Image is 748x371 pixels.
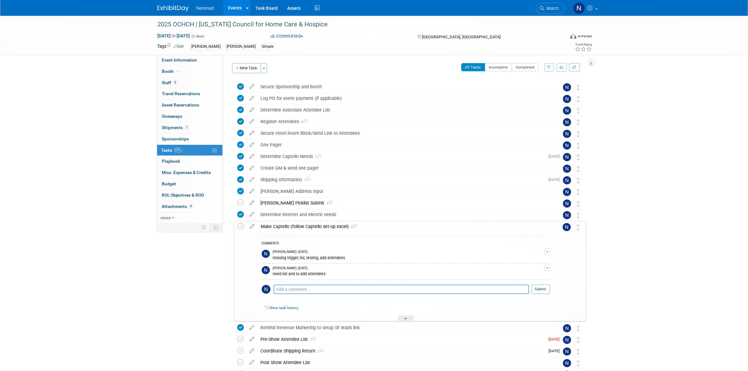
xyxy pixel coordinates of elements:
button: Committed [268,33,306,40]
span: 2 [316,349,324,353]
i: Booth reservation complete [177,69,180,73]
span: [DATE] [DATE] [157,33,190,39]
span: [DATE] [549,337,563,341]
img: Nina Finn [563,223,571,231]
div: COMMENTS [262,241,550,247]
span: Shipments [162,125,189,130]
a: edit [247,348,258,354]
img: Nina Finn [563,130,571,138]
i: Move task [577,143,580,149]
a: edit [247,224,258,229]
span: [PERSON_NAME] - [DATE] [273,250,308,254]
i: Move task [577,224,580,230]
div: Remind Revenue Marketing to setup SF leads link [258,322,550,333]
td: Tags [157,43,184,50]
button: Incomplete [485,63,512,71]
div: Secure Hotel Room Block/Send Link to Attendees [258,128,550,139]
a: Asset Reservations [157,100,222,111]
span: 2 [349,225,357,229]
div: [PERSON_NAME] [225,43,258,50]
a: Show task history [270,306,298,310]
div: In-Person [577,34,592,39]
div: Secure Sponsorship and Booth [258,81,550,92]
a: edit [247,212,258,217]
i: Move task [577,154,580,160]
i: Move task [577,349,580,355]
a: Budget [157,178,222,189]
img: Nina Finn [563,199,571,208]
a: edit [247,325,258,330]
i: Move task [577,337,580,343]
i: Move task [577,96,580,102]
a: Search [536,3,565,14]
span: [GEOGRAPHIC_DATA], [GEOGRAPHIC_DATA] [422,35,500,39]
span: more [161,215,171,220]
i: Move task [577,166,580,172]
a: Attachments4 [157,201,222,212]
span: [DATE] [549,177,563,182]
a: Playbook [157,156,222,167]
a: edit [247,360,258,365]
img: Nina Finn [563,347,571,356]
img: Nina Finn [563,95,571,103]
span: Booth [162,69,181,74]
a: edit [247,154,258,159]
a: edit [247,142,258,148]
span: [PERSON_NAME] - [DATE] [273,266,308,270]
i: Move task [577,177,580,183]
a: edit [247,130,258,136]
span: to [171,33,177,38]
span: 1 [313,155,321,159]
div: Post Show Attendee List [258,357,550,368]
img: Nina Finn [262,266,270,274]
div: [PERSON_NAME] Picklist Submit [258,198,550,208]
i: Move task [577,189,580,195]
span: Playbook [162,159,180,164]
span: (2 days) [191,34,205,38]
span: [DATE] [549,154,563,159]
img: Nina Finn [563,165,571,173]
a: edit [247,95,258,101]
div: Log PO for event payment (if applicable) [258,93,550,104]
div: Simple [260,43,276,50]
i: Move task [577,108,580,114]
span: 4 [189,204,194,209]
a: Tasks67% [157,145,222,156]
button: Completed [512,63,538,71]
span: 4 [299,120,308,124]
span: Search [544,6,559,11]
span: Asset Reservations [162,102,199,107]
span: ROI, Objectives & ROO [162,193,204,198]
span: 1 [302,178,310,182]
img: Nina Finn [563,324,571,332]
img: Nina Finn [262,285,270,294]
a: ROI, Objectives & ROO [157,190,222,201]
i: Move task [577,119,580,125]
div: [PERSON_NAME] [190,43,223,50]
i: Move task [577,131,580,137]
span: [DATE] [549,349,563,353]
div: Make Captello (follow Captello set-up excel) [258,221,550,232]
div: Determine Captello Needs [258,151,545,162]
img: ExhibitDay [157,5,189,12]
a: Staff5 [157,77,222,88]
i: Move task [577,201,580,207]
i: Move task [577,360,580,366]
button: New Task [232,63,261,73]
i: Move task [577,325,580,331]
div: Event Rating [575,43,592,46]
div: Create GM & send one pager [258,163,550,173]
div: One Pager [258,139,550,150]
i: Move task [577,85,580,90]
img: Nina Finn [262,250,270,258]
div: 2025 OCHCH | [US_STATE] Council for Home Care & Hospice [156,19,555,30]
a: edit [247,177,258,183]
img: Nina Finn [563,359,571,367]
a: edit [247,119,258,124]
img: Nina Finn [563,83,571,91]
a: edit [247,107,258,113]
div: Coordinate Shipping Return [258,346,545,356]
a: Misc. Expenses & Credits [157,167,222,178]
img: Format-Inperson.png [570,34,576,39]
div: Determine Associate Attendee List [258,105,550,115]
